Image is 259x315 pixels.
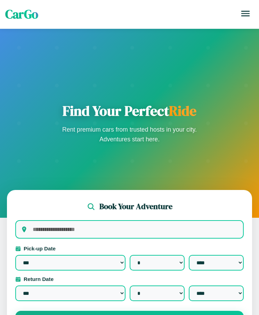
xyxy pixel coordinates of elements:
label: Return Date [15,276,244,282]
h1: Find Your Perfect [60,102,199,119]
label: Pick-up Date [15,246,244,251]
h2: Book Your Adventure [99,201,172,212]
span: CarGo [5,6,38,23]
span: Ride [169,101,196,120]
p: Rent premium cars from trusted hosts in your city. Adventures start here. [60,125,199,144]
